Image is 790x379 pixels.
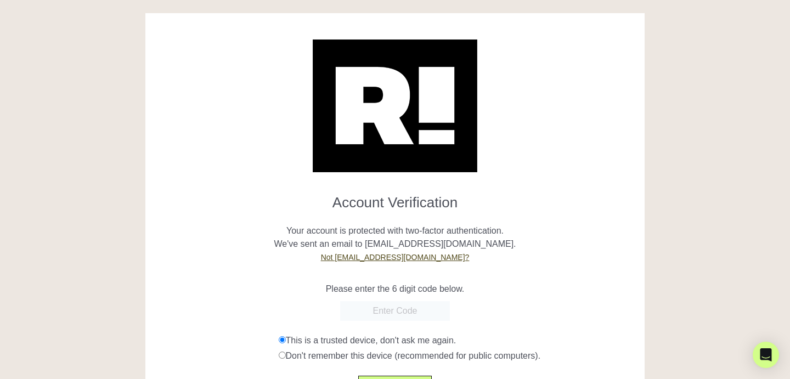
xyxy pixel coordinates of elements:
input: Enter Code [340,301,450,321]
div: Don't remember this device (recommended for public computers). [279,349,637,363]
div: Open Intercom Messenger [753,342,779,368]
div: This is a trusted device, don't ask me again. [279,334,637,347]
img: Retention.com [313,39,477,172]
h1: Account Verification [154,185,636,211]
p: Please enter the 6 digit code below. [154,282,636,296]
p: Your account is protected with two-factor authentication. We've sent an email to [EMAIL_ADDRESS][... [154,211,636,264]
a: Not [EMAIL_ADDRESS][DOMAIN_NAME]? [321,253,470,262]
